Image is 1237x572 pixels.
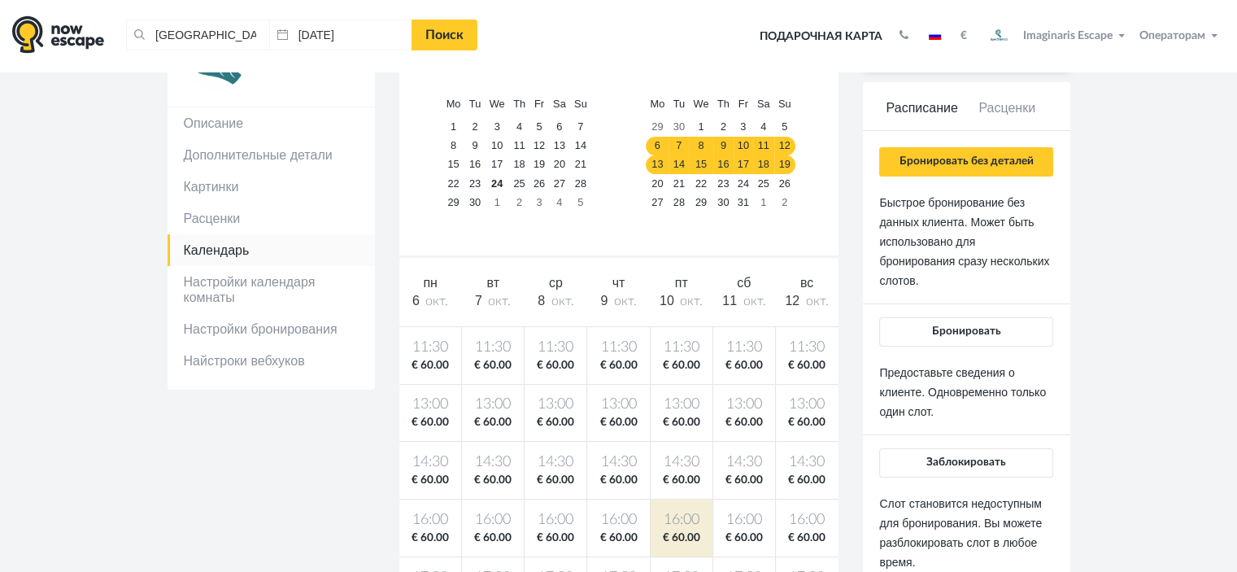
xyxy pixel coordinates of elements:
[590,531,646,546] span: € 60.00
[743,295,765,308] span: окт.
[879,193,1052,290] p: Быстрое бронирование без данных клиента. Может быть использовано для бронирования сразу нескольки...
[465,118,486,137] a: 2
[168,266,375,313] a: Настройки календаря комнаты
[509,174,529,193] a: 25
[713,137,734,155] a: 9
[574,98,587,110] span: Sunday
[753,193,774,212] a: 1
[534,98,544,110] span: Friday
[590,415,646,430] span: € 60.00
[734,118,753,137] a: 3
[689,137,713,155] a: 8
[654,358,709,373] span: € 60.00
[612,276,625,290] span: чт
[553,98,566,110] span: Saturday
[465,174,486,193] a: 23
[528,510,583,531] span: 16:00
[465,510,520,531] span: 16:00
[465,155,486,174] a: 16
[779,338,835,358] span: 11:30
[717,415,772,430] span: € 60.00
[738,98,748,110] span: Friday
[485,193,509,212] a: 1
[669,174,689,193] a: 21
[168,171,375,203] a: Картинки
[717,395,772,415] span: 13:00
[403,510,459,531] span: 16:00
[774,155,795,174] a: 19
[952,28,975,44] button: €
[713,118,734,137] a: 2
[785,294,799,308] span: 12
[693,98,708,110] span: Wednesday
[669,155,689,174] a: 14
[412,294,420,308] span: 6
[753,118,774,137] a: 4
[590,395,646,415] span: 13:00
[465,415,520,430] span: € 60.00
[269,20,412,50] input: Дата
[465,338,520,358] span: 11:30
[529,155,549,174] a: 19
[879,448,1052,478] button: Заблокировать
[469,98,481,110] span: Tuesday
[465,137,486,155] a: 9
[879,494,1052,572] p: Слот становится недоступным для бронирования. Вы можете разблокировать слот в любое время.
[528,395,583,415] span: 13:00
[774,118,795,137] a: 5
[879,317,1052,347] button: Бронировать
[528,338,583,358] span: 11:30
[485,155,509,174] a: 17
[509,137,529,155] a: 11
[509,118,529,137] a: 4
[403,531,459,546] span: € 60.00
[654,473,709,488] span: € 60.00
[753,155,774,174] a: 18
[465,473,520,488] span: € 60.00
[403,452,459,473] span: 14:30
[490,98,505,110] span: Wednesday
[423,276,438,290] span: пн
[753,174,774,193] a: 25
[673,98,685,110] span: Tuesday
[425,295,448,308] span: окт.
[717,510,772,531] span: 16:00
[442,155,464,174] a: 15
[528,531,583,546] span: € 60.00
[549,174,570,193] a: 27
[646,155,669,174] a: 13
[779,510,835,531] span: 16:00
[168,107,375,139] a: Описание
[1135,28,1225,44] button: Операторам
[528,415,583,430] span: € 60.00
[654,415,709,430] span: € 60.00
[774,137,795,155] a: 12
[960,30,967,41] strong: €
[753,137,774,155] a: 11
[734,193,753,212] a: 31
[412,20,477,50] a: Поиск
[528,473,583,488] span: € 60.00
[689,118,713,137] a: 1
[717,452,772,473] span: 14:30
[590,510,646,531] span: 16:00
[722,294,737,308] span: 11
[590,358,646,373] span: € 60.00
[442,193,464,212] a: 29
[600,294,608,308] span: 9
[168,203,375,234] a: Расценки
[549,137,570,155] a: 13
[800,276,813,290] span: вс
[126,20,269,50] input: Город или название квеста
[806,295,829,308] span: окт.
[660,294,674,308] span: 10
[168,139,375,171] a: Дополнительные детали
[779,473,835,488] span: € 60.00
[528,358,583,373] span: € 60.00
[979,20,1132,52] button: Imaginaris Escape
[570,137,591,155] a: 14
[465,452,520,473] span: 14:30
[734,137,753,155] a: 10
[675,276,688,290] span: пт
[549,193,570,212] a: 4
